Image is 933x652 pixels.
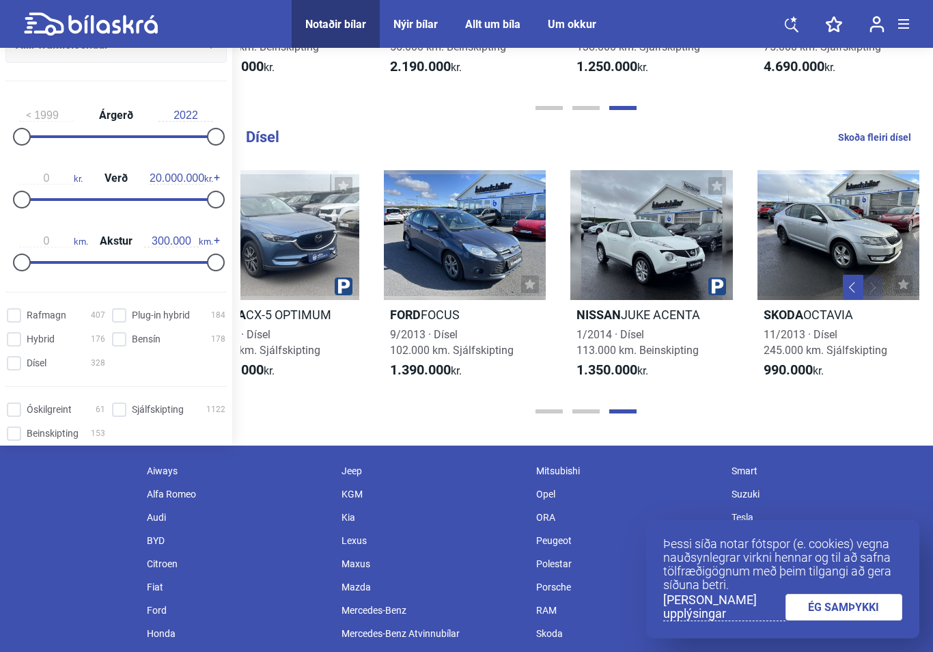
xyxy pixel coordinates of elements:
[96,110,137,121] span: Árgerð
[576,308,621,322] b: Nissan
[335,529,529,552] div: Lexus
[91,332,105,347] span: 176
[197,170,359,391] a: MazdaCX-5 OPTIMUM2/2019 · Dísel96.000 km. Sjálfskipting3.490.000kr.
[27,426,79,441] span: Beinskipting
[576,362,637,378] b: 1.350.000
[529,483,724,506] div: Opel
[27,356,46,370] span: Dísel
[572,409,600,413] button: Page 2
[384,170,546,391] a: FordFOCUS9/2013 · Dísel102.000 km. Sjálfskipting1.390.000kr.
[140,575,335,599] div: Fiat
[529,622,724,645] div: Skoda
[757,170,920,391] a: SkodaOCTAVIA11/2013 · Dísel245.000 km. Sjálfskipting990.000kr.
[548,18,596,31] a: Um okkur
[576,362,648,379] span: kr.
[572,106,600,110] button: Page 2
[27,403,72,417] span: Óskilgreint
[140,622,335,645] div: Honda
[96,236,136,247] span: Akstur
[390,59,462,75] span: kr.
[335,552,529,575] div: Maxus
[91,426,105,441] span: 153
[211,308,225,323] span: 184
[335,599,529,622] div: Mercedes-Benz
[19,172,83,185] span: kr.
[390,308,421,322] b: Ford
[757,307,920,323] h2: OCTAVIA
[725,506,919,529] div: Tesla
[27,332,55,347] span: Hybrid
[203,328,320,357] span: 2/2019 · Dísel 96.000 km. Sjálfskipting
[529,575,724,599] div: Porsche
[390,328,514,357] span: 9/2013 · Dísel 102.000 km. Sjálfskipting
[91,308,105,323] span: 407
[140,599,335,622] div: Ford
[132,332,161,347] span: Bensín
[335,622,529,645] div: Mercedes-Benz Atvinnubílar
[335,459,529,483] div: Jeep
[529,552,724,575] div: Polestar
[576,58,637,74] b: 1.250.000
[570,307,733,323] h2: JUKE ACENTA
[144,235,213,247] span: km.
[335,575,529,599] div: Mazda
[27,308,66,323] span: Rafmagn
[140,506,335,529] div: Audi
[529,459,724,483] div: Mitsubishi
[529,506,724,529] div: ORA
[91,356,105,370] span: 328
[390,58,451,74] b: 2.190.000
[570,170,733,391] a: NissanJUKE ACENTA1/2014 · Dísel113.000 km. Beinskipting1.350.000kr.
[535,409,563,413] button: Page 1
[390,362,462,379] span: kr.
[101,173,131,184] span: Verð
[211,332,225,347] span: 178
[305,18,366,31] a: Notaðir bílar
[725,459,919,483] div: Smart
[140,529,335,552] div: BYD
[246,128,279,146] b: Dísel
[140,552,335,575] div: Citroen
[206,403,225,417] span: 1122
[140,459,335,483] div: Aiways
[764,362,824,379] span: kr.
[862,275,882,299] button: Next
[140,483,335,506] div: Alfa Romeo
[609,409,637,413] button: Page 3
[393,18,438,31] a: Nýir bílar
[576,328,699,357] span: 1/2014 · Dísel 113.000 km. Beinskipting
[663,593,785,621] a: [PERSON_NAME] upplýsingar
[197,307,359,323] h2: CX-5 OPTIMUM
[838,128,911,146] a: Skoða fleiri dísel
[96,403,105,417] span: 61
[576,59,648,75] span: kr.
[132,308,190,323] span: Plug-in hybrid
[764,59,835,75] span: kr.
[390,362,451,378] b: 1.390.000
[529,599,724,622] div: RAM
[535,106,563,110] button: Page 1
[465,18,520,31] a: Allt um bíla
[663,537,902,592] p: Þessi síða notar fótspor (e. cookies) vegna nauðsynlegrar virkni hennar og til að safna tölfræðig...
[764,328,887,357] span: 11/2013 · Dísel 245.000 km. Sjálfskipting
[764,362,813,378] b: 990.000
[335,506,529,529] div: Kia
[843,275,863,299] button: Previous
[764,308,803,322] b: Skoda
[764,58,824,74] b: 4.690.000
[725,483,919,506] div: Suzuki
[335,483,529,506] div: KGM
[132,403,184,417] span: Sjálfskipting
[609,106,637,110] button: Page 3
[529,529,724,552] div: Peugeot
[150,172,213,185] span: kr.
[19,235,88,247] span: km.
[869,16,885,33] img: user-login.svg
[384,307,546,323] h2: FOCUS
[785,594,903,621] a: ÉG SAMÞYKKI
